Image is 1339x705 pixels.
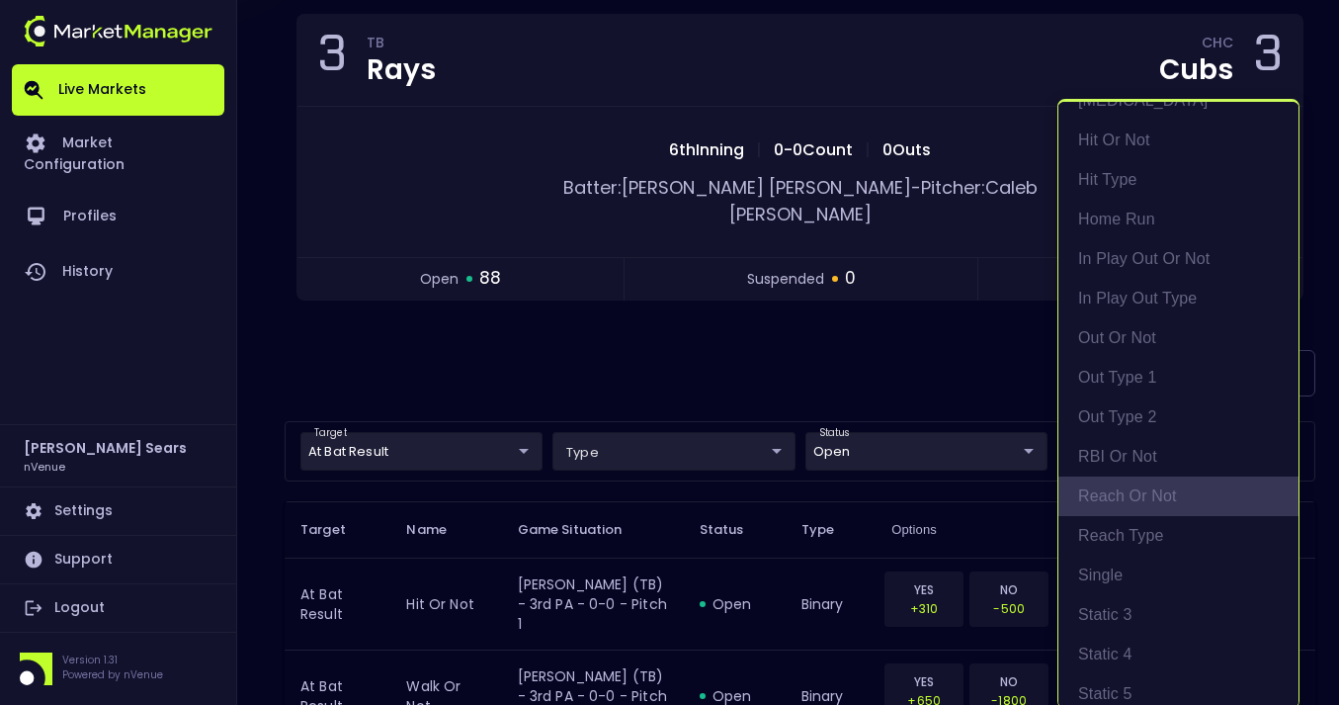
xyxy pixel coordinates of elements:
[1058,318,1298,358] li: out or not
[1058,595,1298,635] li: Static 3
[1058,516,1298,556] li: reach type
[1058,160,1298,200] li: hit type
[1058,437,1298,477] li: RBI or not
[1058,358,1298,397] li: out type 1
[1058,635,1298,674] li: Static 4
[1058,279,1298,318] li: in play out type
[1058,239,1298,279] li: in play out or not
[1058,477,1298,516] li: reach or not
[1058,397,1298,437] li: out type 2
[1058,200,1298,239] li: home run
[1058,121,1298,160] li: hit or not
[1058,556,1298,595] li: single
